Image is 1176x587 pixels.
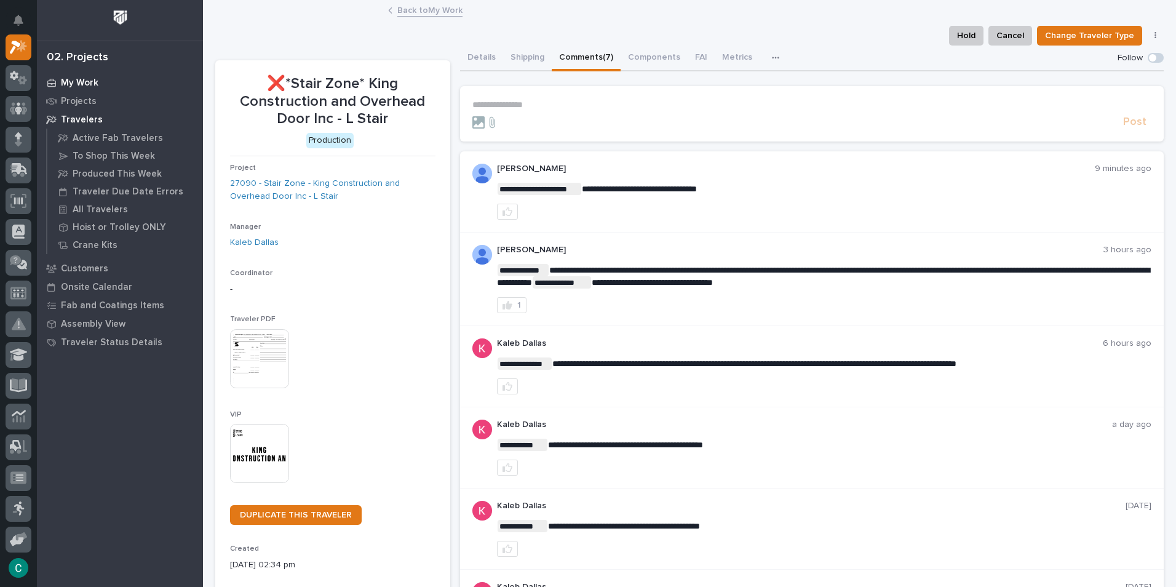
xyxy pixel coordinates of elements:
span: Hold [957,28,975,43]
button: Change Traveler Type [1037,26,1142,46]
button: FAI [688,46,715,71]
p: [PERSON_NAME] [497,164,1095,174]
span: VIP [230,411,242,418]
a: Customers [37,259,203,278]
p: Kaleb Dallas [497,501,1126,511]
a: Kaleb Dallas [230,236,279,249]
button: Comments (7) [552,46,621,71]
p: Kaleb Dallas [497,420,1113,430]
span: DUPLICATE THIS TRAVELER [240,511,352,519]
p: 6 hours ago [1103,338,1151,349]
p: Produced This Week [73,169,162,180]
img: AFdZucrzKcpQKH9jC-cfEsAZSAlTzo7yxz5Vk-WBr5XOv8fk2o2SBDui5wJFEtGkd79H79_oczbMRVxsFnQCrP5Je6bcu5vP_... [472,164,492,183]
a: Traveler Status Details [37,333,203,351]
span: Coordinator [230,270,272,277]
div: 02. Projects [47,51,108,65]
p: Customers [61,263,108,274]
a: Back toMy Work [397,2,463,17]
a: DUPLICATE THIS TRAVELER [230,505,362,525]
a: Active Fab Travelers [47,129,203,146]
a: Crane Kits [47,236,203,254]
a: Assembly View [37,314,203,333]
p: Hoist or Trolley ONLY [73,222,166,233]
img: ACg8ocJFQJZtOpq0mXhEl6L5cbQXDkmdPAf0fdoBPnlMfqfX=s96-c [472,338,492,358]
p: a day ago [1112,420,1151,430]
p: Active Fab Travelers [73,133,163,144]
a: Travelers [37,110,203,129]
div: Production [306,133,354,148]
a: Produced This Week [47,165,203,182]
img: Workspace Logo [109,6,132,29]
button: Components [621,46,688,71]
span: Traveler PDF [230,316,276,323]
span: Created [230,545,259,553]
p: Kaleb Dallas [497,338,1103,349]
p: All Travelers [73,204,128,215]
p: To Shop This Week [73,151,155,162]
p: 3 hours ago [1103,245,1151,255]
p: Follow [1118,53,1143,63]
button: like this post [497,378,518,394]
a: All Travelers [47,201,203,218]
img: ACg8ocJFQJZtOpq0mXhEl6L5cbQXDkmdPAf0fdoBPnlMfqfX=s96-c [472,420,492,439]
a: Fab and Coatings Items [37,296,203,314]
span: Change Traveler Type [1045,28,1134,43]
button: 1 [497,297,526,313]
button: users-avatar [6,555,31,581]
p: [DATE] [1126,501,1151,511]
button: Cancel [988,26,1032,46]
img: ACg8ocJFQJZtOpq0mXhEl6L5cbQXDkmdPAf0fdoBPnlMfqfX=s96-c [472,501,492,521]
span: Manager [230,223,261,231]
button: Shipping [503,46,552,71]
span: Cancel [996,28,1024,43]
p: My Work [61,78,98,89]
button: Post [1118,115,1151,129]
p: Projects [61,96,97,107]
p: [DATE] 02:34 pm [230,559,435,572]
p: - [230,283,435,296]
a: My Work [37,73,203,92]
img: AOh14GjpcA6ydKGAvwfezp8OhN30Q3_1BHk5lQOeczEvCIoEuGETHm2tT-JUDAHyqffuBe4ae2BInEDZwLlH3tcCd_oYlV_i4... [472,245,492,265]
a: 27090 - Stair Zone - King Construction and Overhead Door Inc - L Stair [230,177,435,203]
span: Project [230,164,256,172]
p: ❌*Stair Zone* King Construction and Overhead Door Inc - L Stair [230,75,435,128]
button: Hold [949,26,983,46]
p: 9 minutes ago [1095,164,1151,174]
button: Details [460,46,503,71]
a: Hoist or Trolley ONLY [47,218,203,236]
div: Notifications [15,15,31,34]
a: Onsite Calendar [37,278,203,296]
button: like this post [497,204,518,220]
div: 1 [517,301,521,309]
a: Traveler Due Date Errors [47,183,203,200]
a: To Shop This Week [47,147,203,164]
p: Crane Kits [73,240,117,251]
a: Projects [37,92,203,110]
p: Fab and Coatings Items [61,300,164,311]
button: like this post [497,460,518,476]
button: like this post [497,541,518,557]
p: Onsite Calendar [61,282,132,293]
span: Post [1123,115,1146,129]
p: Assembly View [61,319,125,330]
p: [PERSON_NAME] [497,245,1104,255]
button: Notifications [6,7,31,33]
p: Travelers [61,114,103,126]
p: Traveler Status Details [61,337,162,348]
p: Traveler Due Date Errors [73,186,183,198]
button: Metrics [715,46,760,71]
